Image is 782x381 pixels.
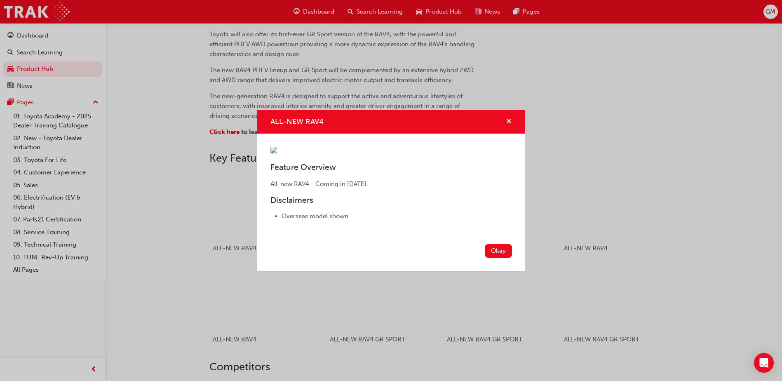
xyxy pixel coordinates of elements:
[506,118,512,126] span: cross-icon
[754,353,774,373] div: Open Intercom Messenger
[270,117,324,126] span: ALL-NEW RAV4
[270,195,512,205] h3: Disclaimers
[270,162,512,172] h3: Feature Overview
[270,180,368,188] span: All-new RAV4 - Coming in [DATE].
[506,117,512,127] button: cross-icon
[270,147,277,153] img: 10cbd300-ba6d-4233-94c7-8eda77b65312.png
[282,212,512,221] li: Overseas model shown.
[485,244,512,258] button: Okay
[257,110,525,270] div: ALL-NEW RAV4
